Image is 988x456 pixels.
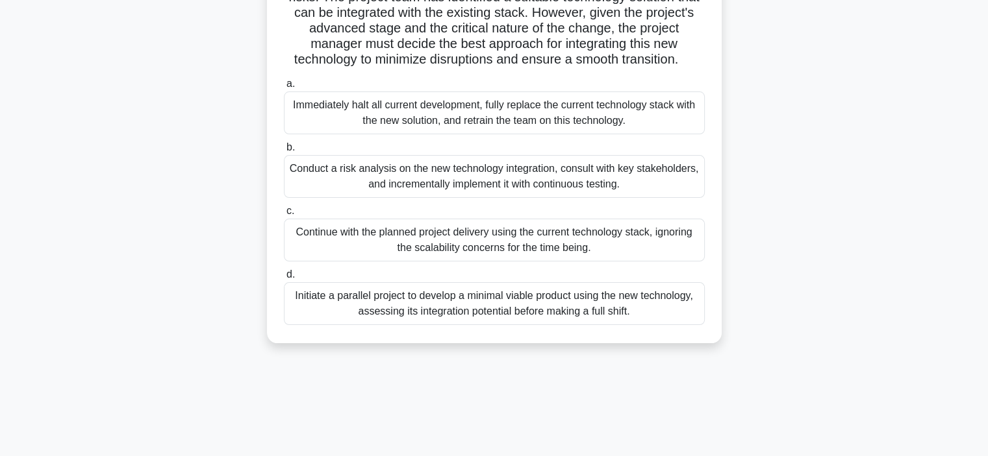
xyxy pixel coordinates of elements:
[284,91,705,134] div: Immediately halt all current development, fully replace the current technology stack with the new...
[286,141,295,152] span: b.
[286,78,295,89] span: a.
[284,219,705,261] div: Continue with the planned project delivery using the current technology stack, ignoring the scala...
[286,205,294,216] span: c.
[286,269,295,280] span: d.
[284,155,705,198] div: Conduct a risk analysis on the new technology integration, consult with key stakeholders, and inc...
[284,282,705,325] div: Initiate a parallel project to develop a minimal viable product using the new technology, assessi...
